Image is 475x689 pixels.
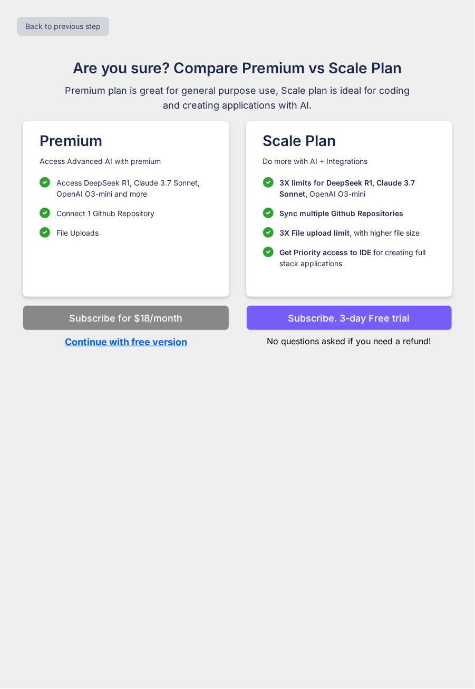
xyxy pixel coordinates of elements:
p: , with higher file size [280,227,420,238]
p: OpenAI O3-mini [280,177,435,199]
p: Continue with free version [23,335,229,349]
span: Premium plan is great for general purpose use, Scale plan is ideal for coding and creating applic... [61,83,415,113]
img: checklist [263,208,274,218]
p: Access DeepSeek R1, Claude 3.7 Sonnet, OpenAI O3-mini and more [56,177,212,199]
p: Access Advanced AI with premium [40,156,212,167]
img: checklist [263,177,274,188]
p: for creating full stack applications [280,247,435,269]
h1: Premium [40,130,212,152]
button: Back to previous step [17,17,109,36]
img: checklist [40,227,50,238]
p: Sync multiple Github Repositories [280,208,404,219]
p: Subscribe. 3-day Free trial [288,311,410,325]
img: checklist [263,227,274,238]
h1: Scale Plan [263,130,435,152]
img: checklist [40,177,50,188]
p: Subscribe for $18/month [69,311,182,325]
p: File Uploads [56,227,99,238]
button: Subscribe. 3-day Free trial [246,305,452,331]
p: Connect 1 Github Repository [56,208,154,219]
h1: Are you sure? Compare Premium vs Scale Plan [61,57,415,79]
button: Subscribe for $18/month [23,305,229,331]
span: 3X limits for DeepSeek R1, Claude 3.7 Sonnet, [280,178,415,198]
span: Get Priority access to IDE [280,248,372,257]
img: checklist [263,247,274,257]
img: checklist [40,208,50,218]
span: 3X File upload limit [280,228,350,237]
p: Do more with AI + Integrations [263,156,435,167]
p: No questions asked if you need a refund! [246,331,452,347]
